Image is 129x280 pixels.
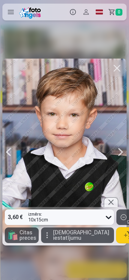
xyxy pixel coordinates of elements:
[53,230,109,241] span: [DEMOGRAPHIC_DATA] iestatījumu
[19,230,36,241] span: Citas preces
[28,209,48,225] div: 10x15cm
[19,5,43,19] img: /fa1
[93,4,106,20] a: Global
[5,209,26,225] div: 3,60 €
[41,227,114,243] button: [DEMOGRAPHIC_DATA] iestatījumu
[115,9,122,16] span: 0
[106,4,127,20] a: Grozs0
[5,227,39,243] button: 🛍Citas preces
[7,230,18,241] span: 🛍
[79,4,93,20] button: Profils
[28,212,42,216] strong: izmērs :
[66,4,79,20] button: Info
